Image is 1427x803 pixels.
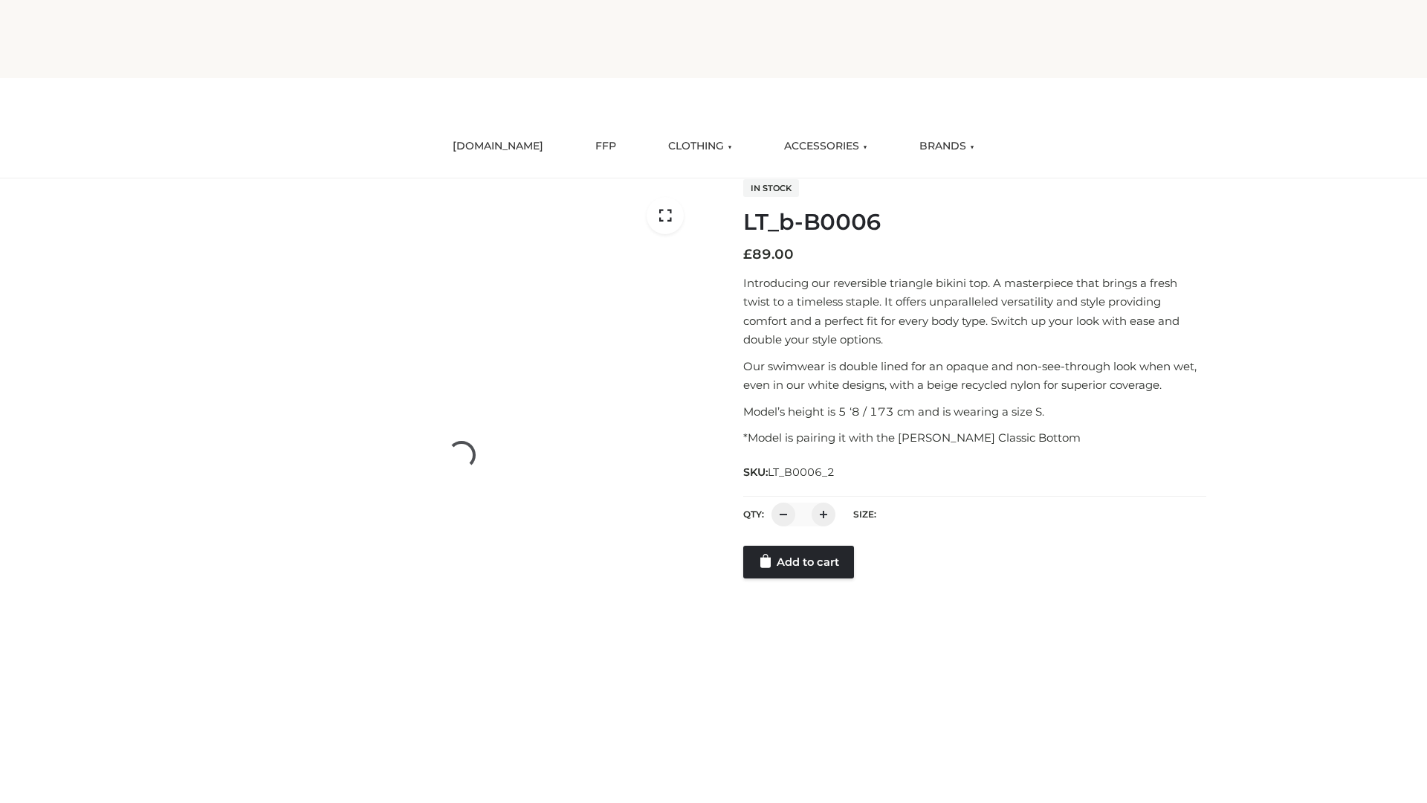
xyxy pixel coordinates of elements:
p: Introducing our reversible triangle bikini top. A masterpiece that brings a fresh twist to a time... [743,274,1206,349]
span: SKU: [743,463,836,481]
span: £ [743,246,752,262]
a: [DOMAIN_NAME] [441,130,554,163]
label: QTY: [743,509,764,520]
a: ACCESSORIES [773,130,878,163]
span: LT_B0006_2 [768,465,835,479]
bdi: 89.00 [743,246,794,262]
a: FFP [584,130,627,163]
p: Model’s height is 5 ‘8 / 173 cm and is wearing a size S. [743,402,1206,422]
span: In stock [743,179,799,197]
p: *Model is pairing it with the [PERSON_NAME] Classic Bottom [743,428,1206,448]
h1: LT_b-B0006 [743,209,1206,236]
p: Our swimwear is double lined for an opaque and non-see-through look when wet, even in our white d... [743,357,1206,395]
a: BRANDS [908,130,986,163]
a: CLOTHING [657,130,743,163]
a: Add to cart [743,546,854,578]
label: Size: [853,509,876,520]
